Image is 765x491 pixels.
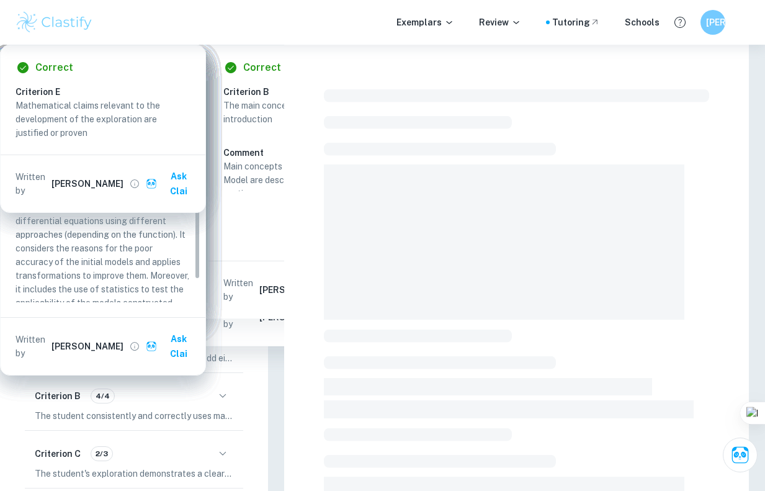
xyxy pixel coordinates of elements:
[723,438,758,472] button: Ask Clai
[35,467,233,480] p: The student's exploration demonstrates a clear link between the topic and their personal interest...
[259,283,331,297] h6: [PERSON_NAME]
[126,338,143,355] button: View full profile
[143,328,200,365] button: Ask Clai
[146,341,158,353] img: clai.svg
[396,16,454,29] p: Exemplars
[16,333,49,360] p: Written by
[243,60,281,75] h6: Correct
[91,390,114,402] span: 4/4
[16,99,190,140] p: Mathematical claims relevant to the development of the exploration are justified or proven
[700,10,725,35] button: [PERSON_NAME]
[35,389,81,403] h6: Criterion B
[479,16,521,29] p: Review
[669,12,691,33] button: Help and Feedback
[15,10,94,35] img: Clastify logo
[16,170,49,197] p: Written by
[35,409,233,423] p: The student consistently and correctly uses mathematical notation, symbols, and terminology. Key ...
[146,178,158,190] img: clai.svg
[126,175,143,192] button: View full profile
[552,16,600,29] a: Tutoring
[625,16,660,29] a: Schools
[706,16,720,29] h6: [PERSON_NAME]
[223,99,398,126] p: The main concepts are described in the introduction
[223,276,257,304] p: Written by
[16,200,190,323] p: The exploration includes solving of the differential equations using different approaches (depend...
[51,340,123,353] h6: [PERSON_NAME]
[223,160,398,200] p: Main concepts such as [PERSON_NAME] Model are described in the introduction section
[143,165,200,202] button: Ask Clai
[223,85,408,99] h6: Criterion B
[223,146,398,160] h6: Comment
[35,447,81,461] h6: Criterion C
[51,177,123,191] h6: [PERSON_NAME]
[91,448,112,459] span: 2/3
[35,60,73,75] h6: Correct
[16,85,200,99] h6: Criterion E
